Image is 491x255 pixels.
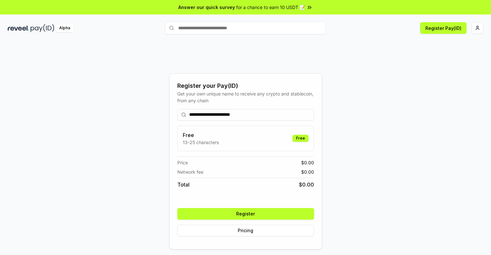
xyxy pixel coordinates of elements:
[177,168,203,175] span: Network fee
[178,4,235,11] span: Answer our quick survey
[177,208,314,220] button: Register
[31,24,54,32] img: pay_id
[177,90,314,104] div: Get your own unique name to receive any crypto and stablecoin, from any chain
[177,225,314,236] button: Pricing
[183,131,219,139] h3: Free
[301,159,314,166] span: $ 0.00
[177,81,314,90] div: Register your Pay(ID)
[56,24,74,32] div: Alpha
[183,139,219,146] p: 13-25 characters
[299,181,314,188] span: $ 0.00
[8,24,29,32] img: reveel_dark
[420,22,467,34] button: Register Pay(ID)
[177,181,190,188] span: Total
[236,4,305,11] span: for a chance to earn 10 USDT 📝
[177,159,188,166] span: Price
[292,135,309,142] div: Free
[301,168,314,175] span: $ 0.00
